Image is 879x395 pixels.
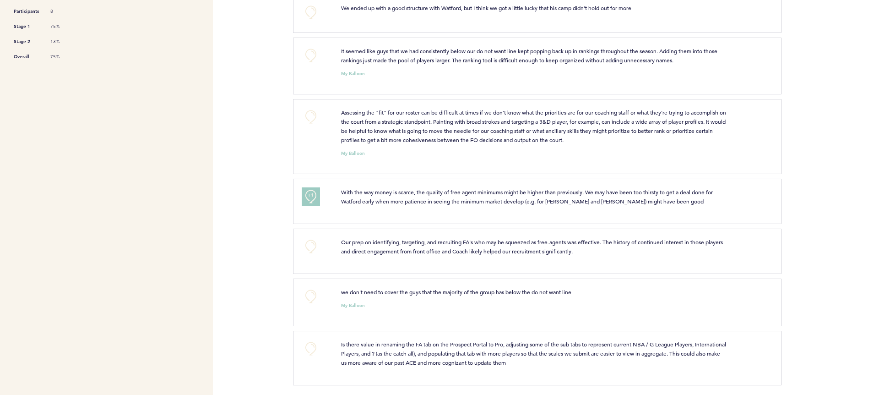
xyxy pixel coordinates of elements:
span: Our prep on identifying, targeting, and recruiting FA's who may be squeezed as free-agents was ef... [341,238,724,255]
small: My Balloon [341,71,365,76]
span: It seemed like guys that we had consistently below our do not want line kept popping back up in r... [341,47,719,64]
span: 75% [50,54,78,60]
span: Assessing the "fit" for our roster can be difficult at times if we don't know what the priorities... [341,109,727,143]
span: Stage 1 [14,22,41,31]
span: 75% [50,23,78,30]
small: My Balloon [341,303,365,308]
span: we don't need to cover the guys that the majority of the group has below the do not want line [341,288,571,296]
span: Participants [14,7,41,16]
span: With the way money is scarce, the quality of free agent minimums might be higher than previously.... [341,188,714,205]
span: Overall [14,52,41,61]
span: +1 [308,191,314,200]
span: Is there value in renaming the FA tab on the Prospect Portal to Pro, adjusting some of the sub ta... [341,340,727,366]
span: 13% [50,38,78,45]
span: We ended up with a good structure with Watford, but I think we got a little lucky that his camp d... [341,4,631,11]
span: 8 [50,8,78,15]
span: Stage 2 [14,37,41,46]
button: +1 [302,187,320,206]
small: My Balloon [341,151,365,156]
